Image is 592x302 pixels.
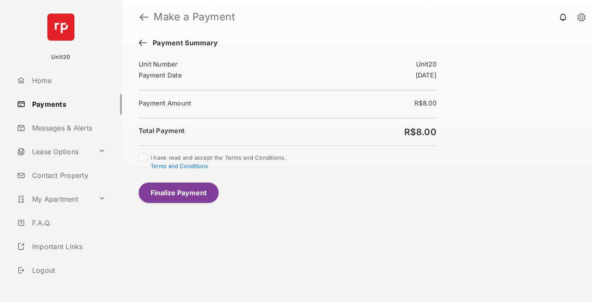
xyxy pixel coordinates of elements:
[51,53,71,61] p: Unit20
[139,183,219,203] button: Finalize Payment
[14,236,109,257] a: Important Links
[14,94,122,114] a: Payments
[14,70,122,91] a: Home
[14,165,122,186] a: Contact Property
[151,163,208,169] button: I have read and accept the Terms and Conditions.
[14,141,95,162] a: Lease Options
[148,39,218,48] span: Payment Summary
[14,118,122,138] a: Messages & Alerts
[14,213,122,233] a: F.A.Q.
[151,154,286,169] span: I have read and accept the Terms and Conditions.
[14,189,95,209] a: My Apartment
[47,14,74,41] img: svg+xml;base64,PHN2ZyB4bWxucz0iaHR0cDovL3d3dy53My5vcmcvMjAwMC9zdmciIHdpZHRoPSI2NCIgaGVpZ2h0PSI2NC...
[153,12,235,22] strong: Make a Payment
[14,260,122,280] a: Logout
